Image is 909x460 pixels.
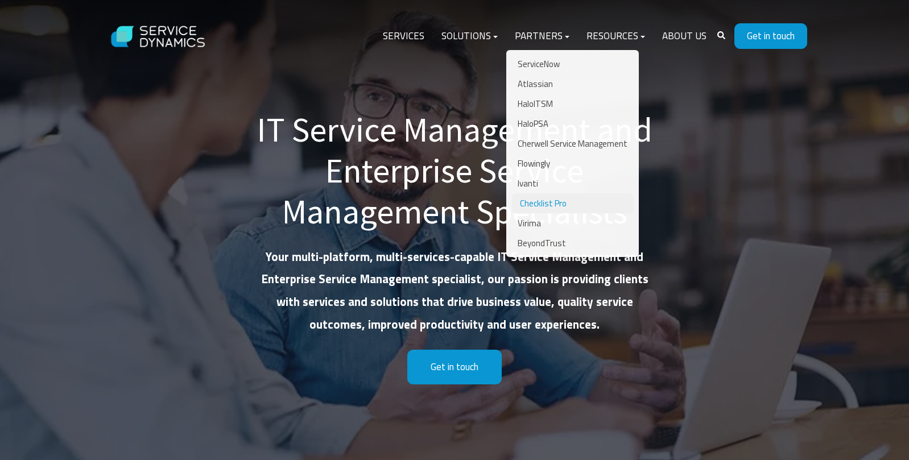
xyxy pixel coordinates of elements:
a: Solutions [433,23,506,50]
a: Ivanti [512,173,633,193]
a: Cherwell Service Management [512,134,633,154]
strong: Your multi-platform, multi-services-capable IT Service Management and Enterprise Service Manageme... [261,247,648,334]
a: Checklist Pro [512,193,633,213]
h1: IT Service Management and Enterprise Service Management Specialists [255,109,654,232]
div: Navigation Menu [374,23,715,50]
a: Flowingly [512,154,633,173]
a: ServiceNow [512,54,633,74]
a: Partners [506,23,578,50]
a: Get in touch [734,23,807,49]
a: Virima [512,213,633,233]
a: HaloPSA [512,114,633,134]
a: Get in touch [407,350,502,384]
img: Service Dynamics Logo - White [102,15,216,59]
a: Atlassian [512,74,633,94]
a: BeyondTrust [512,233,633,253]
a: Services [374,23,433,50]
a: About Us [654,23,715,50]
a: Resources [578,23,654,50]
a: HaloITSM [512,94,633,114]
